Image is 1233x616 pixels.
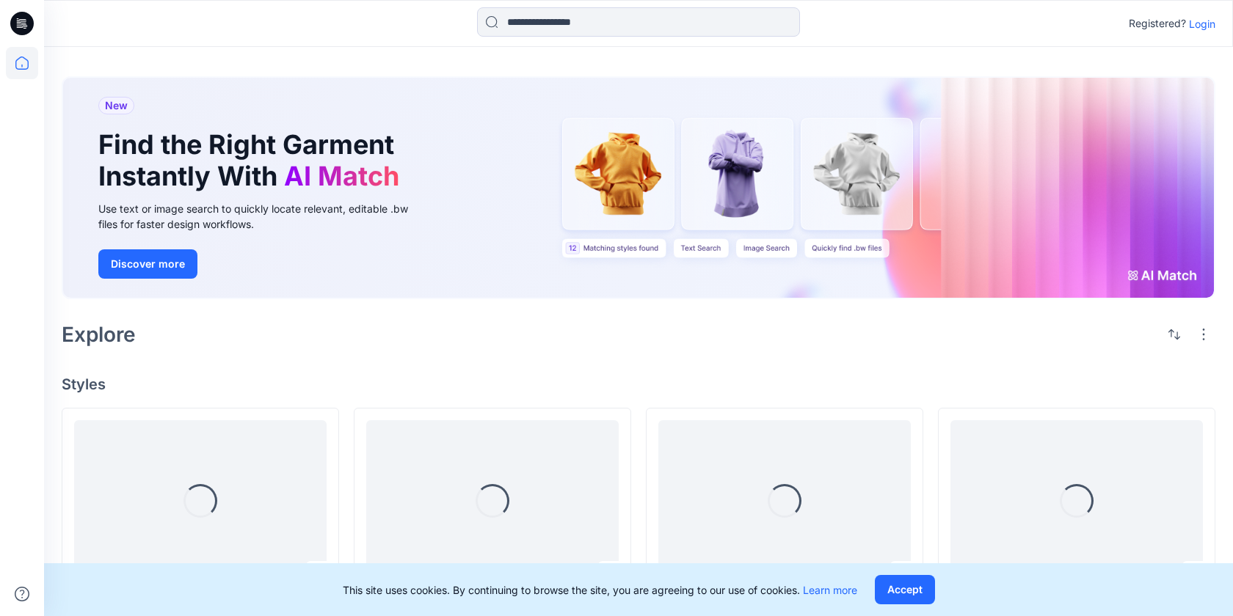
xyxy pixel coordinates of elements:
[62,375,1215,393] h4: Styles
[803,584,857,596] a: Learn more
[1189,16,1215,32] p: Login
[98,201,429,232] div: Use text or image search to quickly locate relevant, editable .bw files for faster design workflows.
[1129,15,1186,32] p: Registered?
[98,129,407,192] h1: Find the Right Garment Instantly With
[875,575,935,604] button: Accept
[62,323,136,346] h2: Explore
[284,160,399,192] span: AI Match
[343,582,857,598] p: This site uses cookies. By continuing to browse the site, you are agreeing to our use of cookies.
[105,97,128,114] span: New
[98,249,197,279] button: Discover more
